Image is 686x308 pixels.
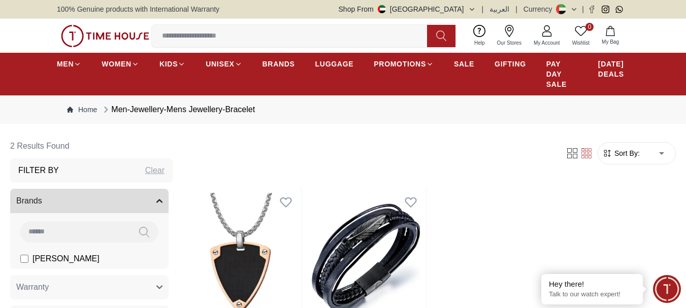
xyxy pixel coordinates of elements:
[374,55,434,73] a: PROMOTIONS
[10,275,169,299] button: Warranty
[10,189,169,213] button: Brands
[549,279,635,289] div: Hey there!
[598,55,629,83] a: [DATE] DEALS
[57,55,81,73] a: MEN
[101,104,255,116] div: Men-Jewellery-Mens Jewellery-Bracelet
[615,6,623,13] a: Whatsapp
[588,6,596,13] a: Facebook
[468,23,491,49] a: Help
[206,55,242,73] a: UNISEX
[454,55,474,73] a: SALE
[582,4,584,14] span: |
[585,23,594,31] span: 0
[612,148,640,158] span: Sort By:
[598,59,629,79] span: [DATE] DEALS
[378,5,386,13] img: United Arab Emirates
[32,253,100,265] span: [PERSON_NAME]
[515,4,517,14] span: |
[67,105,97,115] a: Home
[18,164,59,177] h3: Filter By
[10,134,173,158] h6: 2 Results Found
[57,59,74,69] span: MEN
[206,59,234,69] span: UNISEX
[145,164,165,177] div: Clear
[57,4,219,14] span: 100% Genuine products with International Warranty
[602,148,640,158] button: Sort By:
[263,55,295,73] a: BRANDS
[546,55,578,93] a: PAY DAY SALE
[470,39,489,47] span: Help
[602,6,609,13] a: Instagram
[495,59,526,69] span: GIFTING
[568,39,594,47] span: Wishlist
[549,290,635,299] p: Talk to our watch expert!
[16,281,49,293] span: Warranty
[102,59,132,69] span: WOMEN
[20,255,28,263] input: [PERSON_NAME]
[530,39,564,47] span: My Account
[61,25,149,47] img: ...
[315,59,354,69] span: LUGGAGE
[102,55,139,73] a: WOMEN
[546,59,578,89] span: PAY DAY SALE
[495,55,526,73] a: GIFTING
[493,39,526,47] span: Our Stores
[524,4,557,14] div: Currency
[566,23,596,49] a: 0Wishlist
[159,59,178,69] span: KIDS
[653,275,681,303] div: Chat Widget
[16,195,42,207] span: Brands
[263,59,295,69] span: BRANDS
[482,4,484,14] span: |
[374,59,426,69] span: PROMOTIONS
[315,55,354,73] a: LUGGAGE
[159,55,185,73] a: KIDS
[596,24,625,48] button: My Bag
[339,4,476,14] button: Shop From[GEOGRAPHIC_DATA]
[491,23,528,49] a: Our Stores
[454,59,474,69] span: SALE
[598,38,623,46] span: My Bag
[489,4,509,14] button: العربية
[57,95,629,124] nav: Breadcrumb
